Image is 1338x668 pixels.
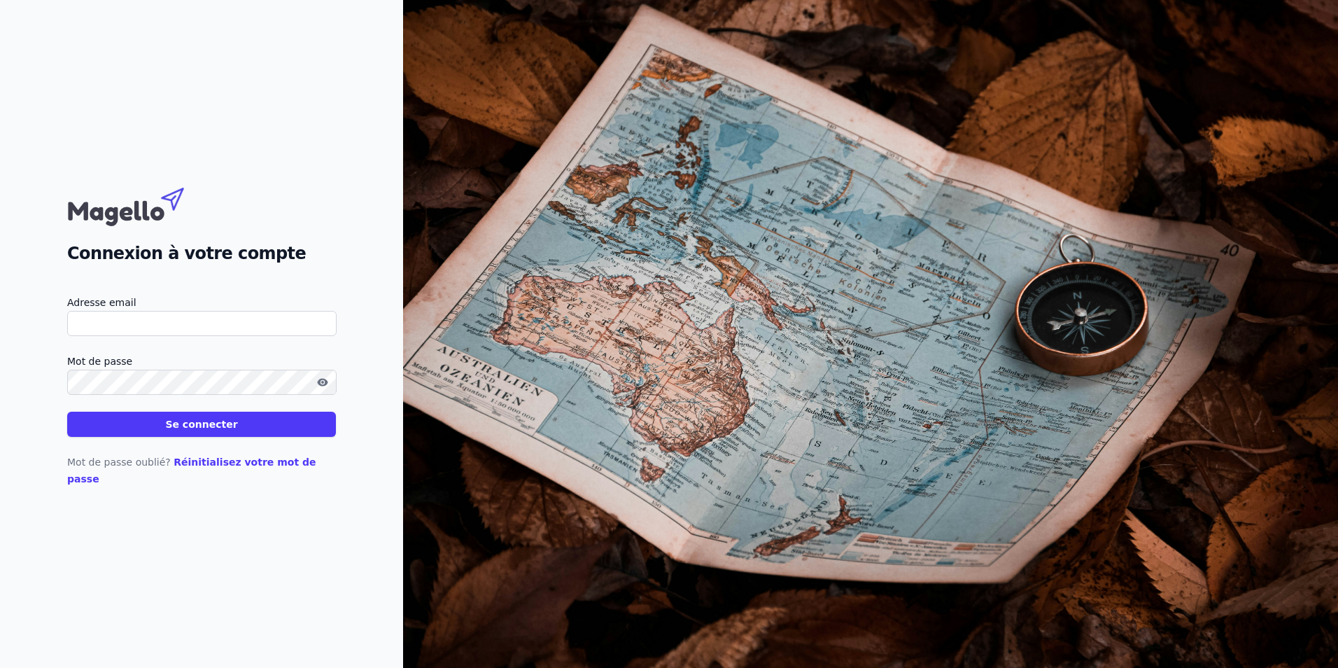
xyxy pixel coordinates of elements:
[67,241,336,266] h2: Connexion à votre compte
[67,294,336,311] label: Adresse email
[67,181,214,230] img: Magello
[67,457,316,485] a: Réinitialisez votre mot de passe
[67,412,336,437] button: Se connecter
[67,454,336,487] p: Mot de passe oublié?
[67,353,336,370] label: Mot de passe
